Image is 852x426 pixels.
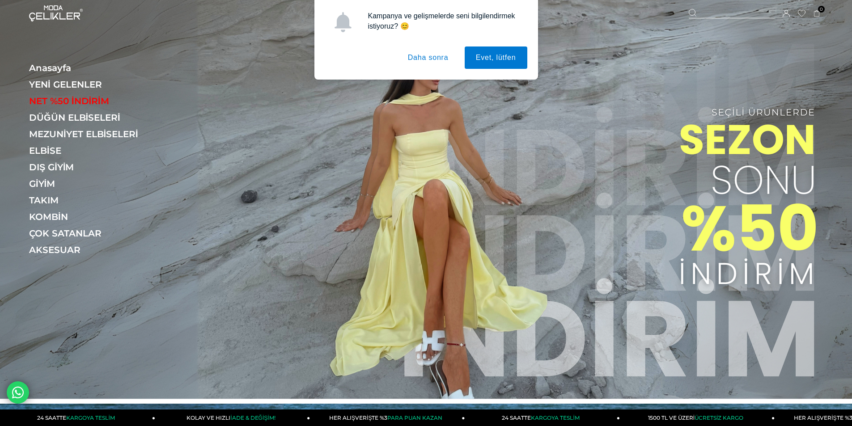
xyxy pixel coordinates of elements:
[29,228,152,239] a: ÇOK SATANLAR
[29,129,152,139] a: MEZUNİYET ELBİSELERİ
[29,245,152,255] a: AKSESUAR
[29,96,152,106] a: NET %50 İNDİRİM
[397,46,460,69] button: Daha sonra
[155,409,310,426] a: KOLAY VE HIZLIİADE & DEĞİŞİM!
[230,414,275,421] span: İADE & DEĞİŞİM!
[0,409,155,426] a: 24 SAATTEKARGOYA TESLİM
[29,211,152,222] a: KOMBİN
[29,178,152,189] a: GİYİM
[29,162,152,173] a: DIŞ GİYİM
[695,414,743,421] span: ÜCRETSİZ KARGO
[29,79,152,90] a: YENİ GELENLER
[620,409,775,426] a: 1500 TL VE ÜZERİÜCRETSİZ KARGO
[333,12,353,32] img: notification icon
[387,414,442,421] span: PARA PUAN KAZAN
[531,414,579,421] span: KARGOYA TESLİM
[66,414,114,421] span: KARGOYA TESLİM
[465,46,527,69] button: Evet, lütfen
[465,409,620,426] a: 24 SAATTEKARGOYA TESLİM
[310,409,465,426] a: HER ALIŞVERİŞTE %3PARA PUAN KAZAN
[29,195,152,206] a: TAKIM
[361,11,527,31] div: Kampanya ve gelişmelerde seni bilgilendirmek istiyoruz? 😊
[29,112,152,123] a: DÜĞÜN ELBİSELERİ
[29,145,152,156] a: ELBİSE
